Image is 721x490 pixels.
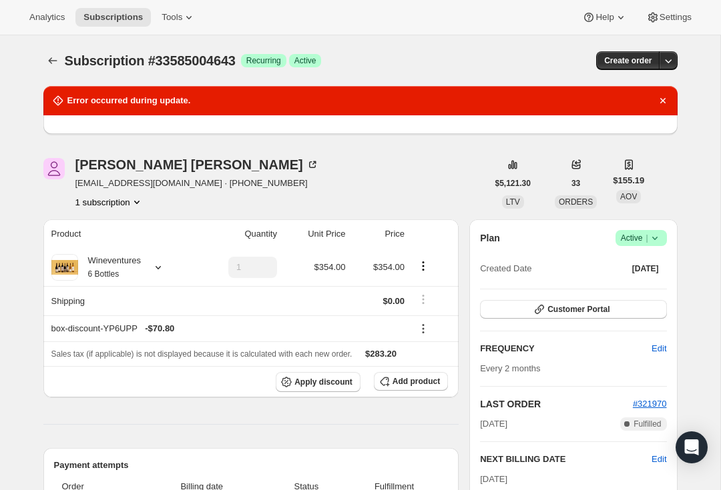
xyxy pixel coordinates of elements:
span: Add product [393,376,440,387]
span: Subscription #33585004643 [65,53,236,68]
span: Create order [604,55,652,66]
button: Apply discount [276,372,360,392]
span: ORDERS [559,197,593,207]
span: $354.00 [373,262,405,272]
th: Unit Price [281,219,350,249]
span: Every 2 months [480,363,540,373]
span: Analytics [29,12,65,23]
button: $5,121.30 [487,174,539,193]
h2: Plan [480,231,500,245]
button: Subscriptions [43,51,62,70]
span: | [646,233,648,243]
span: $155.19 [613,174,644,187]
button: Shipping actions [413,292,434,307]
span: $0.00 [383,296,405,306]
span: Help [595,12,614,23]
span: Customer Portal [547,304,610,315]
div: Wineventures [78,254,141,281]
button: #321970 [633,397,667,411]
span: Created Date [480,262,531,275]
div: box-discount-YP6UPP [51,322,405,335]
span: Recurring [246,55,281,66]
button: 33 [563,174,588,193]
button: Dismiss notification [654,91,672,110]
div: [PERSON_NAME] [PERSON_NAME] [75,158,319,171]
span: Tools [162,12,182,23]
button: Create order [596,51,660,70]
h2: NEXT BILLING DATE [480,453,652,466]
button: Product actions [75,195,144,209]
th: Price [350,219,409,249]
span: [DATE] [632,263,659,274]
span: LTV [506,197,520,207]
button: [DATE] [624,259,667,278]
button: Analytics [21,8,73,27]
button: Settings [638,8,700,27]
h2: LAST ORDER [480,397,633,411]
th: Shipping [43,286,196,315]
button: Tools [154,8,204,27]
span: $283.20 [365,349,397,359]
div: Open Intercom Messenger [676,431,708,463]
span: [DATE] [480,474,507,484]
button: Customer Portal [480,300,666,319]
span: [DATE] [480,417,507,431]
span: Subscriptions [83,12,143,23]
span: $5,121.30 [495,178,531,189]
th: Product [43,219,196,249]
span: 33 [571,178,580,189]
button: Subscriptions [75,8,151,27]
span: Edit [652,342,666,355]
h2: Payment attempts [54,459,449,472]
span: AOV [620,192,637,201]
button: Edit [644,338,674,359]
span: Ken Meek [43,158,65,179]
span: Apply discount [294,377,352,387]
button: Help [574,8,635,27]
button: Add product [374,372,448,391]
a: #321970 [633,399,667,409]
span: Active [294,55,316,66]
span: Fulfilled [634,419,661,429]
small: 6 Bottles [88,269,119,279]
h2: FREQUENCY [480,342,652,355]
span: [EMAIL_ADDRESS][DOMAIN_NAME] · [PHONE_NUMBER] [75,177,319,190]
button: Edit [652,453,666,466]
h2: Error occurred during update. [67,94,191,107]
button: Product actions [413,259,434,273]
span: $354.00 [314,262,346,272]
span: Active [621,231,662,245]
span: Sales tax (if applicable) is not displayed because it is calculated with each new order. [51,349,352,359]
th: Quantity [196,219,281,249]
span: - $70.80 [145,322,174,335]
span: Settings [660,12,692,23]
